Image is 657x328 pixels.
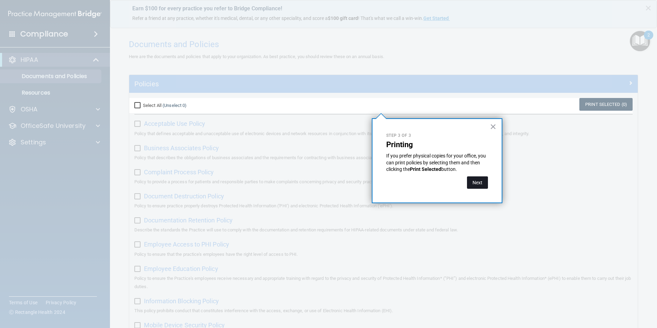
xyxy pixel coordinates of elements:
[441,166,457,172] span: button.
[579,98,633,111] a: Print Selected (0)
[490,121,497,132] button: Close
[467,176,488,189] button: Next
[143,103,162,108] span: Select All
[163,103,187,108] a: (Unselect 0)
[410,166,441,172] strong: Print Selected
[386,133,488,139] p: Step 3 of 3
[386,153,487,172] span: If you prefer physical copies for your office, you can print policies by selecting them and then ...
[386,140,413,149] strong: Printing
